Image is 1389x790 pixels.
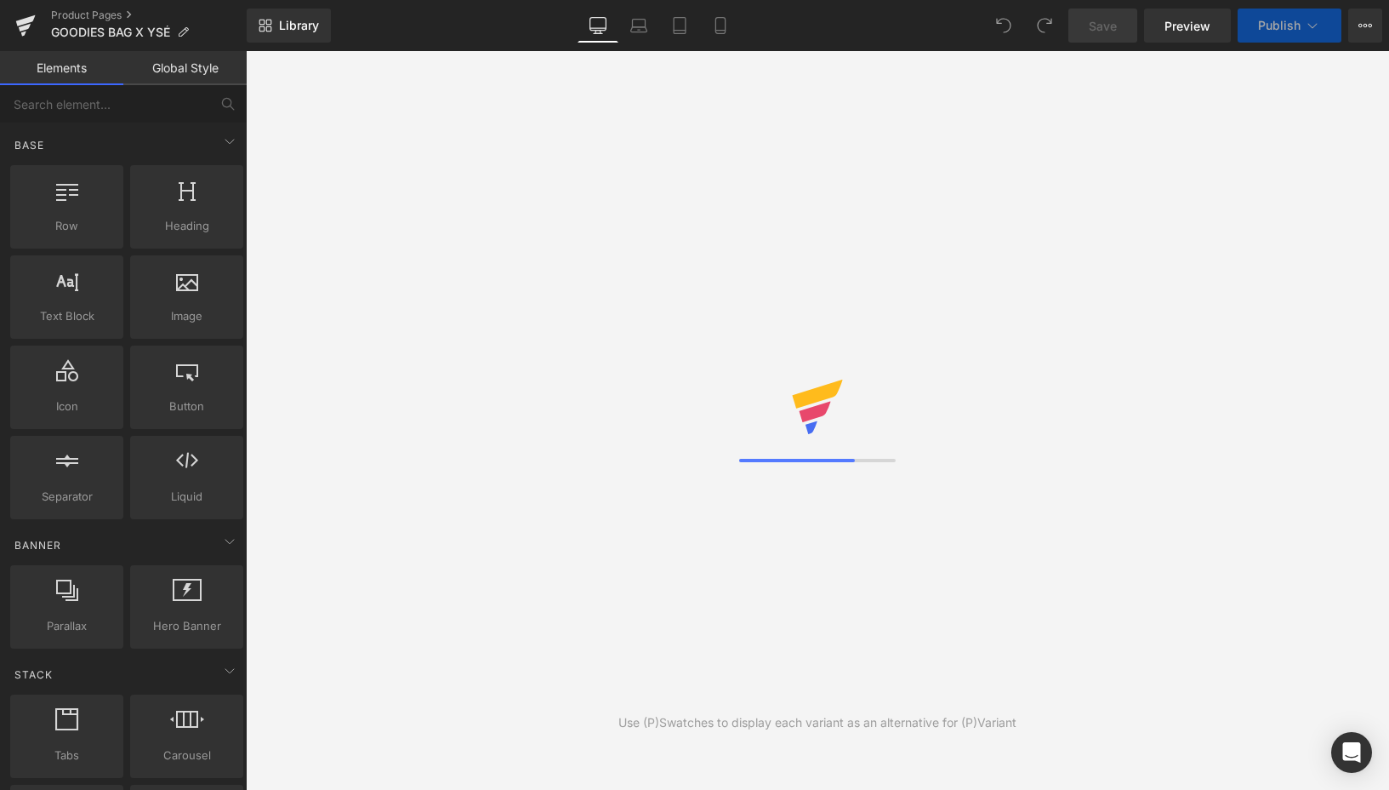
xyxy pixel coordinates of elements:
button: Undo [987,9,1021,43]
span: Heading [135,217,238,235]
span: Icon [15,398,118,415]
button: Redo [1028,9,1062,43]
span: Image [135,307,238,325]
span: Base [13,137,46,153]
span: Publish [1258,19,1301,32]
span: Separator [15,488,118,506]
div: Use (P)Swatches to display each variant as an alternative for (P)Variant [618,713,1016,732]
span: Save [1089,17,1117,35]
a: Product Pages [51,9,247,22]
a: Desktop [578,9,618,43]
button: More [1348,9,1382,43]
span: Banner [13,537,63,553]
button: Publish [1238,9,1341,43]
div: Open Intercom Messenger [1331,732,1372,773]
span: Row [15,217,118,235]
span: Tabs [15,747,118,764]
a: New Library [247,9,331,43]
span: Button [135,398,238,415]
span: GOODIES BAG X YSÉ [51,26,170,39]
span: Stack [13,667,54,683]
span: Text Block [15,307,118,325]
a: Tablet [659,9,700,43]
span: Parallax [15,617,118,635]
a: Mobile [700,9,741,43]
span: Preview [1164,17,1210,35]
span: Hero Banner [135,617,238,635]
span: Carousel [135,747,238,764]
a: Laptop [618,9,659,43]
span: Liquid [135,488,238,506]
span: Library [279,18,319,33]
a: Preview [1144,9,1231,43]
a: Global Style [123,51,247,85]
